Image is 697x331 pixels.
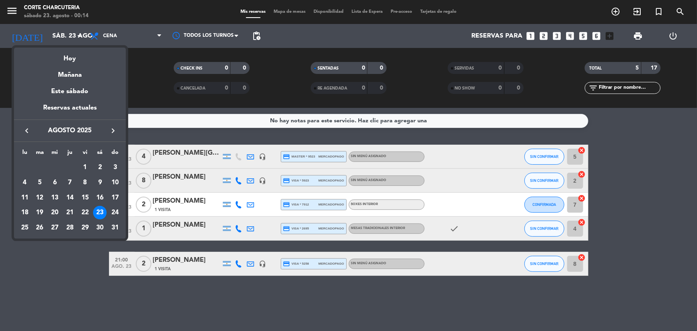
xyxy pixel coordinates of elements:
div: Este sábado [14,80,126,103]
div: 12 [33,191,47,205]
td: 26 de agosto de 2025 [32,220,48,235]
div: 5 [33,176,47,189]
td: AGO. [17,160,77,175]
div: 18 [18,206,32,219]
div: 7 [63,176,77,189]
button: keyboard_arrow_left [20,126,34,136]
div: 4 [18,176,32,189]
th: martes [32,148,48,160]
td: 5 de agosto de 2025 [32,175,48,190]
button: keyboard_arrow_right [106,126,120,136]
td: 21 de agosto de 2025 [62,205,77,221]
div: 10 [108,176,122,189]
div: Reservas actuales [14,103,126,119]
div: 14 [63,191,77,205]
th: domingo [107,148,123,160]
td: 29 de agosto de 2025 [77,220,93,235]
div: 25 [18,221,32,235]
div: 23 [93,206,107,219]
div: 6 [48,176,62,189]
div: 1 [78,161,92,174]
div: Hoy [14,48,126,64]
div: 17 [108,191,122,205]
div: 19 [33,206,47,219]
div: 29 [78,221,92,235]
td: 10 de agosto de 2025 [107,175,123,190]
td: 17 de agosto de 2025 [107,190,123,205]
i: keyboard_arrow_left [22,126,32,136]
td: 2 de agosto de 2025 [93,160,108,175]
div: 3 [108,161,122,174]
th: lunes [17,148,32,160]
th: miércoles [47,148,62,160]
div: 9 [93,176,107,189]
td: 15 de agosto de 2025 [77,190,93,205]
div: Mañana [14,64,126,80]
td: 1 de agosto de 2025 [77,160,93,175]
div: 22 [78,206,92,219]
div: 31 [108,221,122,235]
div: 16 [93,191,107,205]
div: 2 [93,161,107,174]
td: 22 de agosto de 2025 [77,205,93,221]
div: 11 [18,191,32,205]
td: 3 de agosto de 2025 [107,160,123,175]
td: 27 de agosto de 2025 [47,220,62,235]
div: 30 [93,221,107,235]
td: 7 de agosto de 2025 [62,175,77,190]
td: 24 de agosto de 2025 [107,205,123,221]
td: 8 de agosto de 2025 [77,175,93,190]
th: jueves [62,148,77,160]
div: 21 [63,206,77,219]
i: keyboard_arrow_right [108,126,118,136]
div: 27 [48,221,62,235]
td: 20 de agosto de 2025 [47,205,62,221]
td: 25 de agosto de 2025 [17,220,32,235]
div: 28 [63,221,77,235]
th: sábado [93,148,108,160]
td: 19 de agosto de 2025 [32,205,48,221]
td: 30 de agosto de 2025 [93,220,108,235]
div: 26 [33,221,47,235]
th: viernes [77,148,93,160]
div: 24 [108,206,122,219]
div: 8 [78,176,92,189]
div: 20 [48,206,62,219]
td: 9 de agosto de 2025 [93,175,108,190]
td: 28 de agosto de 2025 [62,220,77,235]
td: 12 de agosto de 2025 [32,190,48,205]
span: agosto 2025 [34,126,106,136]
td: 23 de agosto de 2025 [93,205,108,221]
td: 13 de agosto de 2025 [47,190,62,205]
div: 13 [48,191,62,205]
td: 6 de agosto de 2025 [47,175,62,190]
td: 11 de agosto de 2025 [17,190,32,205]
div: 15 [78,191,92,205]
td: 16 de agosto de 2025 [93,190,108,205]
td: 31 de agosto de 2025 [107,220,123,235]
td: 18 de agosto de 2025 [17,205,32,221]
td: 4 de agosto de 2025 [17,175,32,190]
td: 14 de agosto de 2025 [62,190,77,205]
